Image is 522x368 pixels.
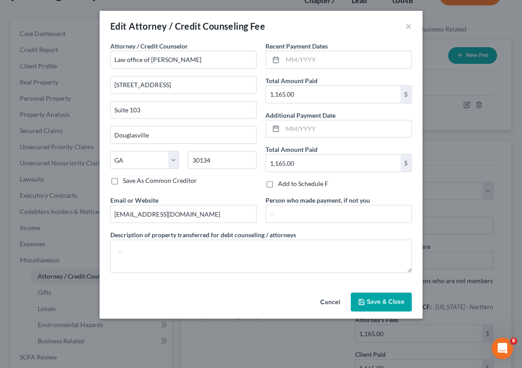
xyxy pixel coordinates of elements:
label: Person who made payment, if not you [265,195,370,205]
iframe: Intercom live chat [492,337,513,359]
label: Add to Schedule F [278,179,328,188]
input: Enter zip... [188,151,257,169]
input: MM/YYYY [283,51,411,68]
input: Enter city... [111,126,256,143]
input: Enter address... [111,76,256,93]
span: 8 [510,337,517,345]
span: Attorney / Credit Counselor [110,42,188,50]
label: Total Amount Paid [265,145,318,154]
label: Save As Common Creditor [123,176,197,185]
label: Description of property transferred for debt counseling / attorneys [110,230,296,239]
span: Attorney / Credit Counseling Fee [129,21,265,31]
span: Edit [110,21,127,31]
button: × [405,21,412,31]
input: Search creditor by name... [110,51,257,69]
input: MM/YYYY [283,120,411,137]
label: Additional Payment Date [265,111,335,120]
label: Email or Website [110,195,158,205]
div: $ [400,155,411,172]
div: $ [400,86,411,103]
input: -- [111,205,256,222]
input: Apt, Suite, etc... [111,102,256,119]
input: 0.00 [266,86,400,103]
input: -- [266,205,411,222]
button: Cancel [313,293,347,311]
label: Recent Payment Dates [265,41,328,51]
span: Save & Close [367,298,405,306]
button: Save & Close [351,293,412,311]
input: 0.00 [266,155,400,172]
label: Total Amount Paid [265,76,318,85]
